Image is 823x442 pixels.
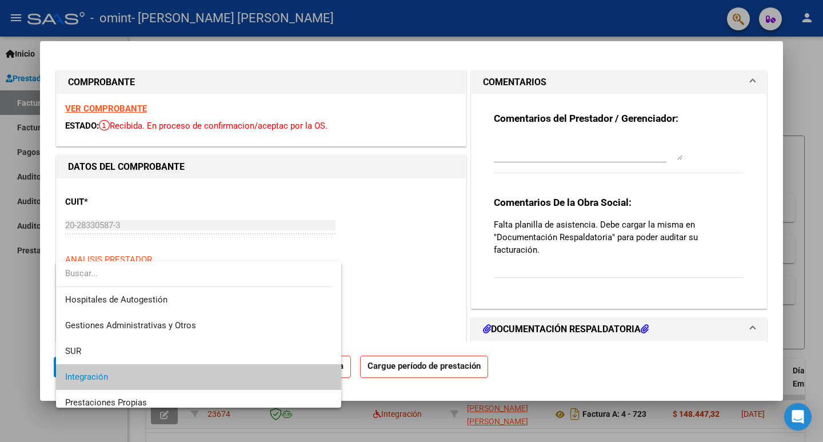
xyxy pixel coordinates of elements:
[65,346,81,356] span: SUR
[65,294,167,305] span: Hospitales de Autogestión
[65,397,147,408] span: Prestaciones Propias
[65,320,196,330] span: Gestiones Administrativas y Otros
[56,261,333,286] input: dropdown search
[784,403,812,431] div: Open Intercom Messenger
[65,372,108,382] span: Integración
